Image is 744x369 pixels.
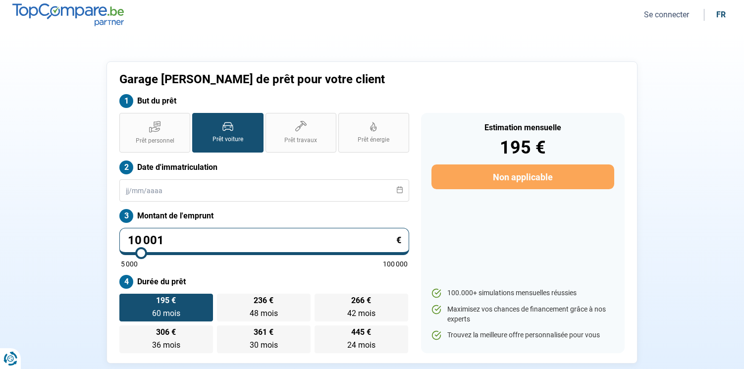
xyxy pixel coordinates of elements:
[431,330,614,340] li: Trouvez la meilleure offre personnalisée pour vous
[152,340,180,350] span: 36 mois
[250,340,278,350] span: 30 mois
[156,297,176,305] span: 195 €
[119,160,409,174] label: Date d'immatriculation
[119,94,409,108] label: But du prêt
[351,297,371,305] span: 266 €
[136,137,174,145] span: Prêt personnel
[254,297,273,305] span: 236 €
[358,136,389,144] span: Prêt énergie
[152,309,180,318] span: 60 mois
[12,3,124,26] img: TopCompare.be
[119,275,409,289] label: Durée du prêt
[254,328,273,336] span: 361 €
[383,261,408,267] span: 100 000
[213,135,243,144] span: Prêt voiture
[119,209,409,223] label: Montant de l'emprunt
[347,340,375,350] span: 24 mois
[347,309,375,318] span: 42 mois
[351,328,371,336] span: 445 €
[156,328,176,336] span: 306 €
[250,309,278,318] span: 48 mois
[716,10,726,19] div: fr
[119,72,495,87] h1: Garage [PERSON_NAME] de prêt pour votre client
[431,139,614,157] div: 195 €
[284,136,317,145] span: Prêt travaux
[121,261,138,267] span: 5 000
[431,164,614,189] button: Non applicable
[431,288,614,298] li: 100.000+ simulations mensuelles réussies
[396,236,401,245] span: €
[641,9,692,20] button: Se connecter
[431,305,614,324] li: Maximisez vos chances de financement grâce à nos experts
[431,124,614,132] div: Estimation mensuelle
[119,179,409,202] input: jj/mm/aaaa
